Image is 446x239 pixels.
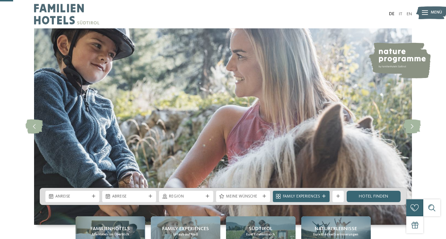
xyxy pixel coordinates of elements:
[34,28,412,225] img: Familienhotels Südtirol: The happy family places
[92,232,129,237] span: Alle Hotels im Überblick
[90,225,130,232] span: Familienhotels
[368,43,431,78] img: nature programme by Familienhotels Südtirol
[389,12,395,16] a: DE
[226,194,260,200] span: Meine Wünsche
[315,225,357,232] span: Naturerlebnisse
[347,191,401,202] a: Hotel finden
[169,194,203,200] span: Region
[407,12,412,16] a: EN
[313,232,358,237] span: Eure Kindheitserinnerungen
[246,232,275,237] span: Euer Erlebnisreich
[112,194,146,200] span: Abreise
[431,10,442,16] span: Menü
[283,194,320,200] span: Family Experiences
[249,225,272,232] span: Südtirol
[162,225,209,232] span: Family Experiences
[173,232,198,237] span: Urlaub auf Maß
[399,12,402,16] a: IT
[55,194,89,200] span: Anreise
